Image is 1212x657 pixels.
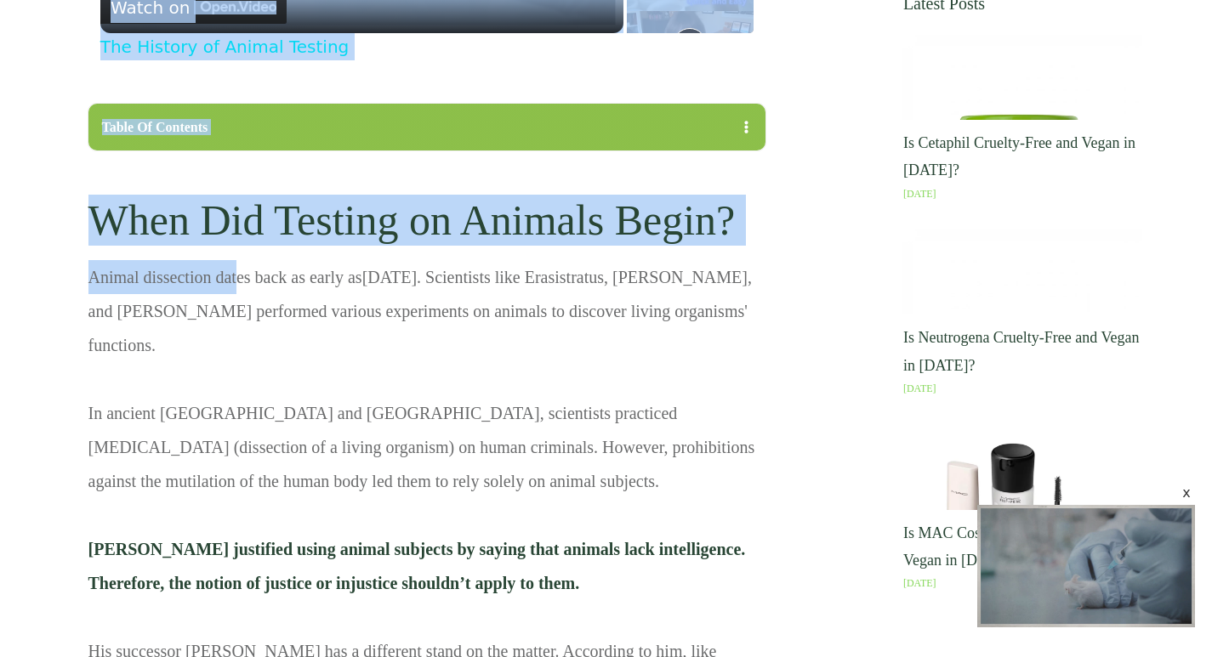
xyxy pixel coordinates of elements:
a: The History of Animal Testing [100,37,350,57]
a: [DATE] [362,268,417,286]
div: Video Player [977,505,1195,627]
a: [DATE] [903,188,936,200]
a: [DATE] [903,577,936,589]
span: [PERSON_NAME] justified using animal subjects by saying that animals lack intelligence. Therefore... [88,540,746,592]
img: Video channel logo [193,1,276,14]
a: [DATE] [903,382,936,394]
div: x [1180,486,1193,500]
h2: When Did Testing on Animals Begin? [88,169,765,258]
button: Play [673,28,707,62]
div: Table Of Contents [102,119,732,135]
a: Is Neutrogena Cruelty-Free and Vegan in [DATE]? [903,329,1140,373]
a: Is Cetaphil Cruelty-Free and Vegan in [DATE]? [903,134,1135,178]
a: Is MAC Cosmetics Cruelty-Free and Vegan in [DATE]? [903,524,1129,569]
